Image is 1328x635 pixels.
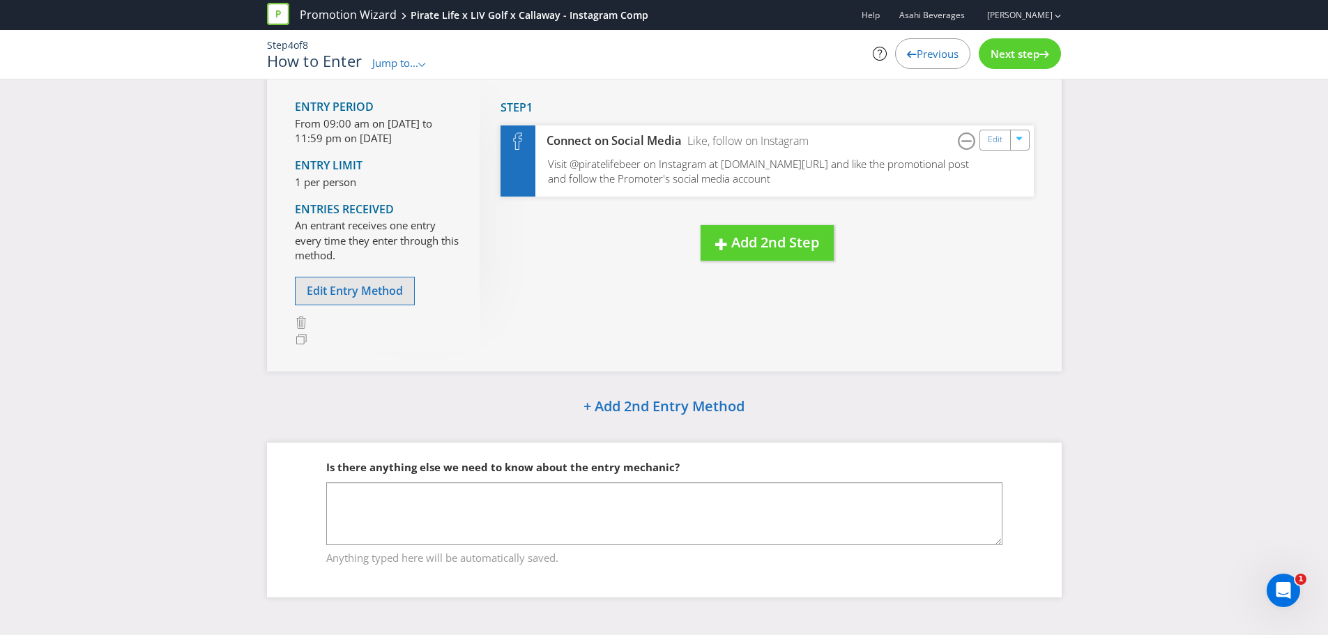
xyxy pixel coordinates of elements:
iframe: Intercom live chat [1267,574,1300,607]
span: Entry Period [295,99,374,114]
button: + Add 2nd Entry Method [548,392,780,422]
span: Jump to... [372,56,418,70]
span: 1 [1295,574,1306,585]
a: Edit [988,132,1002,148]
span: + Add 2nd Entry Method [583,397,745,415]
span: Is there anything else we need to know about the entry mechanic? [326,460,680,474]
span: Previous [917,47,959,61]
button: Add 2nd Step [701,225,834,261]
div: Like, follow on Instagram [682,133,809,149]
p: 1 per person [295,175,459,190]
span: Step [501,100,526,115]
span: 4 [288,38,293,52]
span: of [293,38,303,52]
span: 1 [526,100,533,115]
button: Edit Entry Method [295,277,415,305]
span: Anything typed here will be automatically saved. [326,546,1002,566]
p: From 09:00 am on [DATE] to 11:59 pm on [DATE] [295,116,459,146]
span: Next step [991,47,1039,61]
p: An entrant receives one entry every time they enter through this method. [295,218,459,263]
h1: How to Enter [267,52,362,69]
a: Promotion Wizard [300,7,397,23]
div: Connect on Social Media [535,133,682,149]
span: Visit @piratelifebeer on Instagram at [DOMAIN_NAME][URL] and like the promotional post and follow... [548,157,969,185]
div: Pirate Life x LIV Golf x Callaway - Instagram Comp [411,8,648,22]
a: Help [862,9,880,21]
span: Step [267,38,288,52]
h4: Entries Received [295,204,459,216]
span: Add 2nd Step [731,233,819,252]
a: [PERSON_NAME] [973,9,1053,21]
span: 8 [303,38,308,52]
span: Entry Limit [295,158,362,173]
span: Asahi Beverages [899,9,965,21]
span: Edit Entry Method [307,283,403,298]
